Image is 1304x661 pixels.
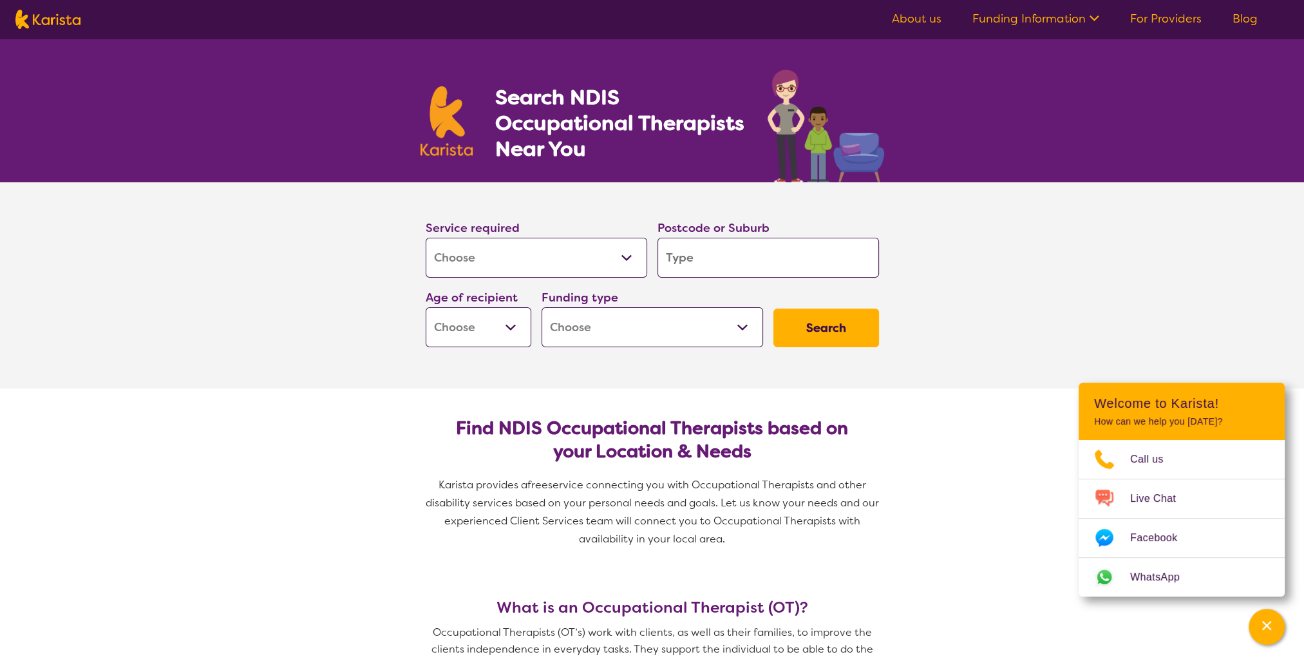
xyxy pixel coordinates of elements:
[1130,11,1202,26] a: For Providers
[1130,568,1195,587] span: WhatsApp
[1130,489,1191,508] span: Live Chat
[1233,11,1258,26] a: Blog
[972,11,1099,26] a: Funding Information
[657,220,770,236] label: Postcode or Suburb
[1079,440,1285,597] ul: Choose channel
[1130,450,1179,469] span: Call us
[495,84,745,162] h1: Search NDIS Occupational Therapists Near You
[773,309,879,347] button: Search
[1079,383,1285,597] div: Channel Menu
[1079,558,1285,597] a: Web link opens in a new tab.
[420,599,884,617] h3: What is an Occupational Therapist (OT)?
[426,220,520,236] label: Service required
[657,238,879,278] input: Type
[420,86,473,156] img: Karista logo
[426,290,518,305] label: Age of recipient
[1094,396,1269,411] h2: Welcome to Karista!
[768,70,884,182] img: occupational-therapy
[542,290,618,305] label: Funding type
[892,11,941,26] a: About us
[1130,528,1193,548] span: Facebook
[1249,609,1285,645] button: Channel Menu
[527,478,548,492] span: free
[15,10,80,29] img: Karista logo
[1094,416,1269,427] p: How can we help you [DATE]?
[436,417,869,463] h2: Find NDIS Occupational Therapists based on your Location & Needs
[426,478,882,546] span: service connecting you with Occupational Therapists and other disability services based on your p...
[439,478,527,492] span: Karista provides a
